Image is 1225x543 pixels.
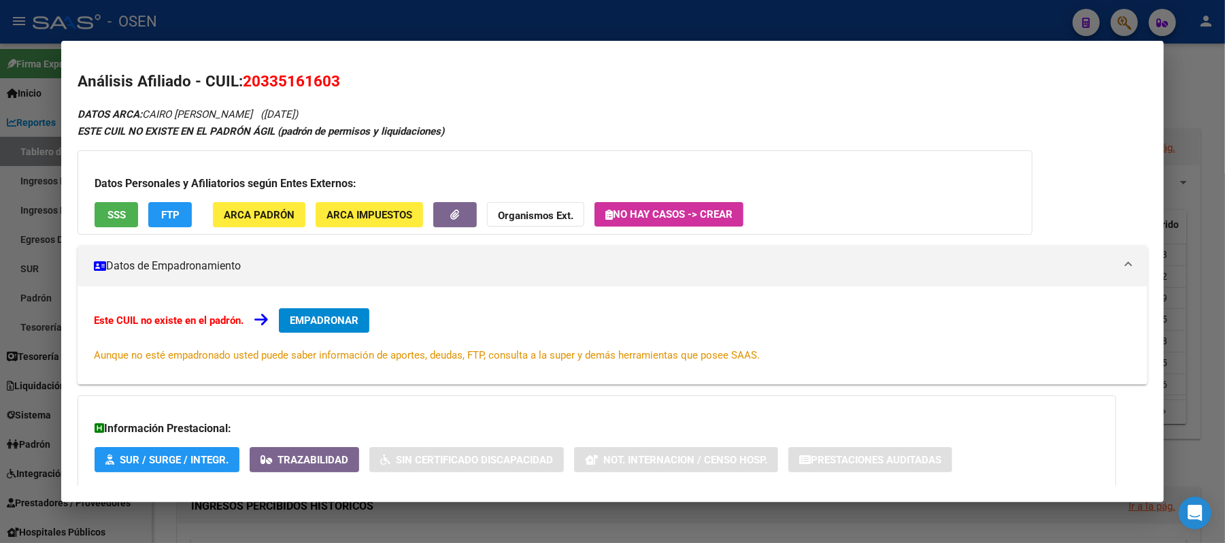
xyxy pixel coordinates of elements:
span: 20335161603 [243,72,340,90]
mat-expansion-panel-header: Datos de Empadronamiento [78,246,1147,286]
strong: Este CUIL no existe en el padrón. [94,314,244,327]
div: Datos de Empadronamiento [78,286,1147,384]
button: Trazabilidad [250,447,359,472]
span: ARCA Impuestos [326,209,412,221]
button: SSS [95,202,138,227]
span: Trazabilidad [278,454,348,466]
span: SUR / SURGE / INTEGR. [120,454,229,466]
button: ARCA Padrón [213,202,305,227]
span: SSS [107,209,126,221]
span: ([DATE]) [261,108,298,120]
span: EMPADRONAR [290,314,358,327]
button: FTP [148,202,192,227]
button: Prestaciones Auditadas [788,447,952,472]
span: Sin Certificado Discapacidad [396,454,553,466]
strong: DATOS ARCA: [78,108,142,120]
button: ARCA Impuestos [316,202,423,227]
button: Not. Internacion / Censo Hosp. [574,447,778,472]
span: FTP [161,209,180,221]
span: Aunque no esté empadronado usted puede saber información de aportes, deudas, FTP, consulta a la s... [94,349,760,361]
strong: Organismos Ext. [498,210,573,222]
span: Not. Internacion / Censo Hosp. [603,454,767,466]
mat-panel-title: Datos de Empadronamiento [94,258,1115,274]
span: No hay casos -> Crear [605,208,733,220]
button: No hay casos -> Crear [594,202,743,227]
h2: Análisis Afiliado - CUIL: [78,70,1147,93]
button: Organismos Ext. [487,202,584,227]
button: EMPADRONAR [279,308,369,333]
strong: ESTE CUIL NO EXISTE EN EL PADRÓN ÁGIL (padrón de permisos y liquidaciones) [78,125,444,137]
button: SUR / SURGE / INTEGR. [95,447,239,472]
button: Sin Certificado Discapacidad [369,447,564,472]
h3: Información Prestacional: [95,421,1099,437]
span: ARCA Padrón [224,209,295,221]
h3: Datos Personales y Afiliatorios según Entes Externos: [95,176,1016,192]
span: Prestaciones Auditadas [811,454,941,466]
div: Open Intercom Messenger [1179,497,1211,529]
span: CAIRO [PERSON_NAME] [78,108,252,120]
